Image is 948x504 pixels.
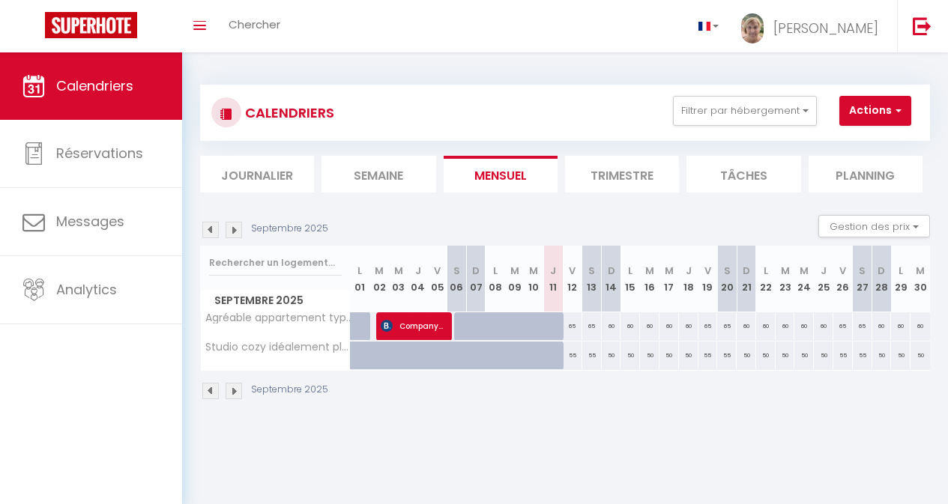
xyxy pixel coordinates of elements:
[582,312,602,340] div: 65
[741,13,764,43] img: ...
[872,246,892,312] th: 28
[833,312,853,340] div: 65
[891,312,911,340] div: 60
[569,264,576,278] abbr: V
[884,437,937,493] iframe: Chat
[369,246,389,312] th: 02
[776,246,795,312] th: 23
[525,246,544,312] th: 10
[241,96,334,130] h3: CALENDRIERS
[321,156,435,192] li: Semaine
[911,312,930,340] div: 60
[776,341,795,369] div: 50
[529,264,538,278] abbr: M
[201,290,350,312] span: Septembre 2025
[203,312,353,324] span: Agréable appartement typiquement Haut-Alpin
[724,264,731,278] abbr: S
[357,264,362,278] abbr: L
[756,246,776,312] th: 22
[621,246,640,312] th: 15
[563,246,582,312] th: 12
[472,264,480,278] abbr: D
[814,246,833,312] th: 25
[698,312,718,340] div: 65
[913,16,932,35] img: logout
[814,341,833,369] div: 50
[394,264,403,278] abbr: M
[444,156,558,192] li: Mensuel
[563,312,582,340] div: 65
[859,264,866,278] abbr: S
[56,76,133,95] span: Calendriers
[853,246,872,312] th: 27
[251,383,328,397] p: Septembre 2025
[737,312,756,340] div: 60
[872,312,892,340] div: 60
[679,312,698,340] div: 60
[814,312,833,340] div: 60
[408,246,428,312] th: 04
[764,264,768,278] abbr: L
[640,341,659,369] div: 50
[640,312,659,340] div: 60
[743,264,750,278] abbr: D
[56,212,124,231] span: Messages
[45,12,137,38] img: Super Booking
[628,264,632,278] abbr: L
[563,341,582,369] div: 55
[389,246,408,312] th: 03
[839,264,846,278] abbr: V
[781,264,790,278] abbr: M
[776,312,795,340] div: 60
[853,341,872,369] div: 55
[351,246,370,312] th: 01
[621,341,640,369] div: 50
[659,341,679,369] div: 50
[486,246,505,312] th: 08
[447,246,466,312] th: 06
[717,341,737,369] div: 55
[872,341,892,369] div: 50
[794,246,814,312] th: 24
[434,264,441,278] abbr: V
[821,264,827,278] abbr: J
[911,246,930,312] th: 30
[673,96,817,126] button: Filtrer par hébergement
[565,156,679,192] li: Trimestre
[704,264,711,278] abbr: V
[818,215,930,237] button: Gestion des prix
[415,264,421,278] abbr: J
[381,312,443,340] span: Company SLA
[582,341,602,369] div: 55
[56,280,117,299] span: Analytics
[878,264,885,278] abbr: D
[665,264,674,278] abbr: M
[833,246,853,312] th: 26
[602,341,621,369] div: 50
[582,246,602,312] th: 13
[686,264,692,278] abbr: J
[794,312,814,340] div: 60
[200,156,314,192] li: Journalier
[453,264,460,278] abbr: S
[891,246,911,312] th: 29
[833,341,853,369] div: 55
[375,264,384,278] abbr: M
[916,264,925,278] abbr: M
[698,341,718,369] div: 55
[679,246,698,312] th: 18
[602,312,621,340] div: 60
[621,312,640,340] div: 60
[756,312,776,340] div: 60
[800,264,809,278] abbr: M
[229,16,280,32] span: Chercher
[251,222,328,236] p: Septembre 2025
[899,264,903,278] abbr: L
[203,341,353,353] span: Studio cozy idéalement placé
[640,246,659,312] th: 16
[428,246,447,312] th: 05
[209,249,342,276] input: Rechercher un logement...
[839,96,911,126] button: Actions
[659,246,679,312] th: 17
[717,312,737,340] div: 65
